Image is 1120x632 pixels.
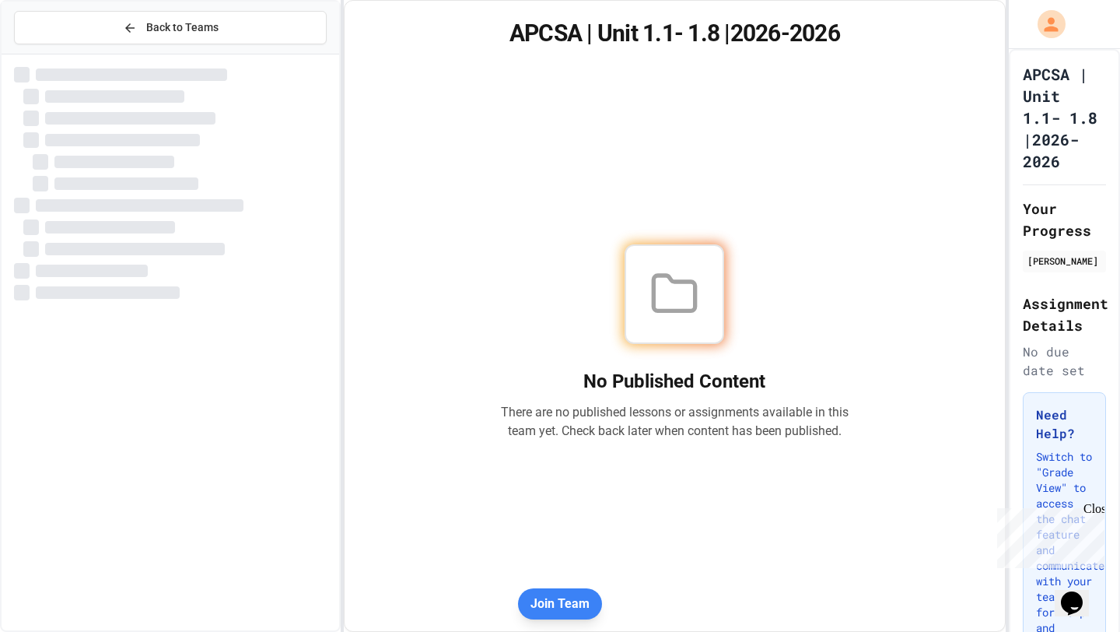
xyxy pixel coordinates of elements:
h2: No Published Content [500,369,849,394]
h1: APCSA | Unit 1.1- 1.8 |2026-2026 [1023,63,1106,172]
div: [PERSON_NAME] [1027,254,1101,268]
h2: Your Progress [1023,198,1106,241]
h3: Need Help? [1036,406,1093,443]
button: Join Team [518,588,602,620]
span: Back to Teams [146,19,219,36]
button: Back to Teams [14,11,327,44]
div: My Account [1021,6,1069,42]
h2: Assignment Details [1023,293,1106,336]
iframe: chat widget [991,502,1104,568]
div: Chat with us now!Close [6,6,107,99]
p: There are no published lessons or assignments available in this team yet. Check back later when c... [500,403,849,441]
iframe: chat widget [1055,570,1104,616]
h1: APCSA | Unit 1.1- 1.8 |2026-2026 [363,19,986,47]
div: No due date set [1023,342,1106,380]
